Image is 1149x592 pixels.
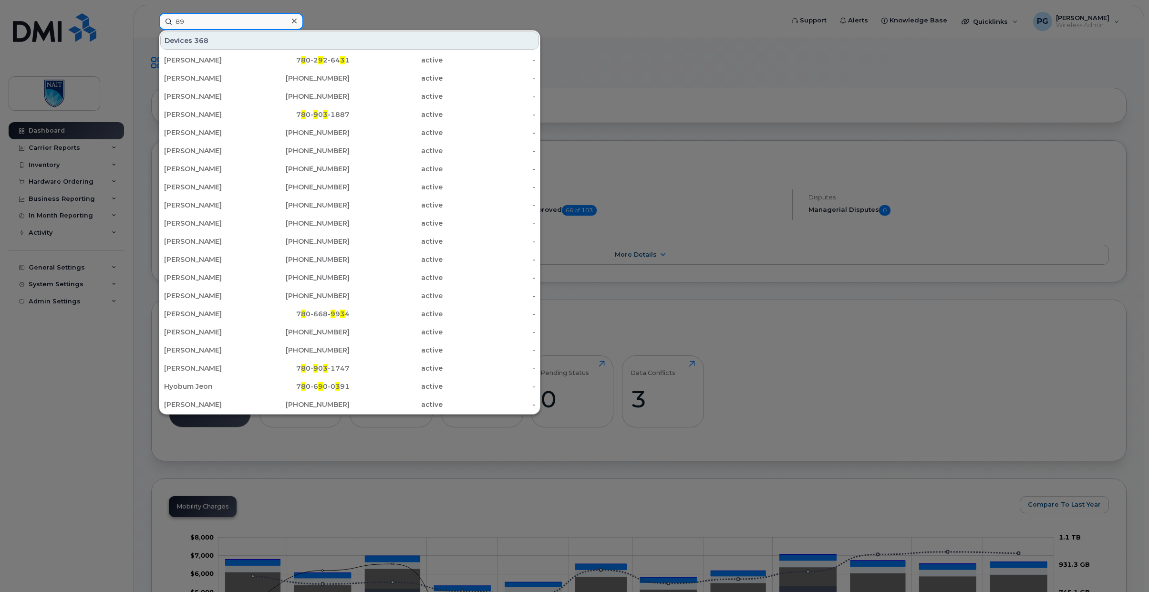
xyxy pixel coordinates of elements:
div: 7 0-2 2-64 1 [257,55,350,65]
div: [PERSON_NAME] [164,146,257,156]
a: [PERSON_NAME]780-903-1747active- [160,360,539,377]
div: [PHONE_NUMBER] [257,73,350,83]
div: 7 0-668- 9 4 [257,309,350,319]
div: - [443,92,536,101]
div: active [350,73,443,83]
div: - [443,110,536,119]
div: - [443,200,536,210]
a: [PERSON_NAME][PHONE_NUMBER]active- [160,160,539,177]
div: - [443,128,536,137]
a: [PERSON_NAME][PHONE_NUMBER]active- [160,197,539,214]
div: [PHONE_NUMBER] [257,164,350,174]
div: 7 0- 0 -1887 [257,110,350,119]
div: [PHONE_NUMBER] [257,218,350,228]
span: 368 [194,36,208,45]
div: active [350,400,443,409]
div: - [443,382,536,391]
div: - [443,291,536,301]
div: [PERSON_NAME] [164,200,257,210]
div: [PHONE_NUMBER] [257,200,350,210]
span: 8 [301,364,306,373]
div: [PHONE_NUMBER] [257,182,350,192]
a: [PERSON_NAME][PHONE_NUMBER]active- [160,70,539,87]
div: [PERSON_NAME] [164,182,257,192]
a: [PERSON_NAME][PHONE_NUMBER]active- [160,215,539,232]
div: Devices [160,31,539,50]
div: - [443,164,536,174]
div: [PHONE_NUMBER] [257,146,350,156]
span: 9 [331,310,335,318]
div: active [350,146,443,156]
div: [PERSON_NAME] [164,110,257,119]
span: 3 [340,310,345,318]
div: [PERSON_NAME] [164,92,257,101]
a: [PERSON_NAME][PHONE_NUMBER]active- [160,178,539,196]
div: active [350,182,443,192]
div: active [350,327,443,337]
div: [PHONE_NUMBER] [257,327,350,337]
div: [PHONE_NUMBER] [257,128,350,137]
div: [PERSON_NAME] [164,218,257,228]
a: [PERSON_NAME]780-668-9934active- [160,305,539,322]
div: [PERSON_NAME] [164,364,257,373]
a: [PERSON_NAME][PHONE_NUMBER]active- [160,396,539,413]
span: 8 [301,310,306,318]
div: active [350,364,443,373]
span: 8 [301,56,306,64]
div: [PHONE_NUMBER] [257,400,350,409]
div: [PERSON_NAME] [164,345,257,355]
div: [PHONE_NUMBER] [257,345,350,355]
a: Hyobum Jeon780-690-0391active- [160,378,539,395]
span: 8 [301,110,306,119]
div: - [443,146,536,156]
span: 3 [323,364,328,373]
div: active [350,55,443,65]
div: 7 0-6 0-0 91 [257,382,350,391]
a: [PERSON_NAME][PHONE_NUMBER]active- [160,269,539,286]
div: active [350,237,443,246]
span: 9 [313,110,318,119]
div: [PERSON_NAME] [164,327,257,337]
a: [PERSON_NAME]780-292-6431active- [160,52,539,69]
a: [PERSON_NAME][PHONE_NUMBER]active- [160,124,539,141]
div: active [350,273,443,282]
div: - [443,182,536,192]
div: active [350,128,443,137]
div: [PERSON_NAME] [164,273,257,282]
a: [PERSON_NAME][PHONE_NUMBER]active- [160,323,539,341]
div: active [350,291,443,301]
div: [PERSON_NAME] [164,291,257,301]
div: [PERSON_NAME] [164,400,257,409]
div: active [350,382,443,391]
a: [PERSON_NAME][PHONE_NUMBER]active- [160,287,539,304]
span: 3 [340,56,345,64]
div: Hyobum Jeon [164,382,257,391]
div: - [443,345,536,355]
span: 3 [323,110,328,119]
div: [PERSON_NAME] [164,164,257,174]
div: - [443,327,536,337]
span: 3 [335,382,340,391]
div: active [350,255,443,264]
div: [PHONE_NUMBER] [257,237,350,246]
div: 7 0- 0 -1747 [257,364,350,373]
a: [PERSON_NAME][PHONE_NUMBER]active- [160,342,539,359]
div: - [443,55,536,65]
div: active [350,200,443,210]
div: - [443,400,536,409]
div: [PERSON_NAME] [164,309,257,319]
div: - [443,364,536,373]
div: [PHONE_NUMBER] [257,92,350,101]
a: [PERSON_NAME]780-903-1887active- [160,106,539,123]
div: active [350,164,443,174]
div: [PHONE_NUMBER] [257,255,350,264]
div: - [443,273,536,282]
div: [PERSON_NAME] [164,255,257,264]
div: active [350,345,443,355]
div: [PERSON_NAME] [164,73,257,83]
div: [PERSON_NAME] [164,55,257,65]
div: - [443,309,536,319]
div: [PHONE_NUMBER] [257,291,350,301]
a: [PERSON_NAME][PHONE_NUMBER]active- [160,142,539,159]
div: [PHONE_NUMBER] [257,273,350,282]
